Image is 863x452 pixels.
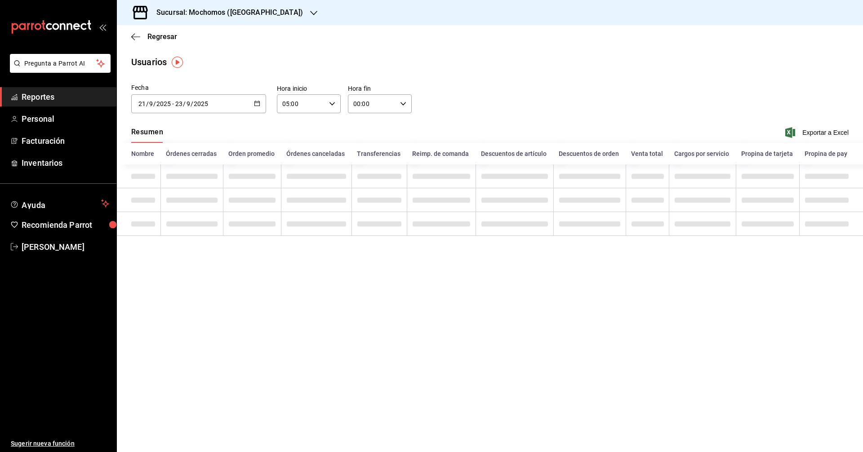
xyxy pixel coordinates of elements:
button: Resumen [131,128,163,143]
span: Reportes [22,91,109,103]
th: Órdenes cerradas [160,143,223,164]
input: Day [138,100,146,107]
span: Facturación [22,135,109,147]
button: Regresar [131,32,177,41]
button: Pregunta a Parrot AI [10,54,111,73]
span: Ayuda [22,198,98,209]
input: Year [156,100,171,107]
th: Nombre [117,143,160,164]
span: Inventarios [22,157,109,169]
input: Month [149,100,153,107]
div: navigation tabs [131,128,163,143]
span: [PERSON_NAME] [22,241,109,253]
th: Propina de tarjeta [736,143,799,164]
input: Month [186,100,191,107]
th: Venta total [626,143,669,164]
span: / [183,100,186,107]
label: Hora fin [348,85,412,92]
button: Exportar a Excel [787,127,849,138]
th: Transferencias [351,143,407,164]
span: / [191,100,193,107]
span: - [172,100,174,107]
th: Reimp. de comanda [407,143,476,164]
label: Hora inicio [277,85,341,92]
span: / [146,100,149,107]
input: Day [175,100,183,107]
th: Órdenes canceladas [281,143,351,164]
span: Sugerir nueva función [11,439,109,448]
span: Recomienda Parrot [22,219,109,231]
th: Propina de pay [799,143,863,164]
a: Pregunta a Parrot AI [6,65,111,75]
th: Descuentos de orden [553,143,626,164]
th: Descuentos de artículo [476,143,553,164]
div: Usuarios [131,55,167,69]
button: open_drawer_menu [99,23,106,31]
input: Year [193,100,209,107]
span: / [153,100,156,107]
h3: Sucursal: Mochomos ([GEOGRAPHIC_DATA]) [149,7,303,18]
span: Pregunta a Parrot AI [24,59,97,68]
span: Personal [22,113,109,125]
div: Fecha [131,83,266,93]
img: Tooltip marker [172,57,183,68]
th: Orden promedio [223,143,281,164]
span: Regresar [147,32,177,41]
th: Cargos por servicio [669,143,736,164]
